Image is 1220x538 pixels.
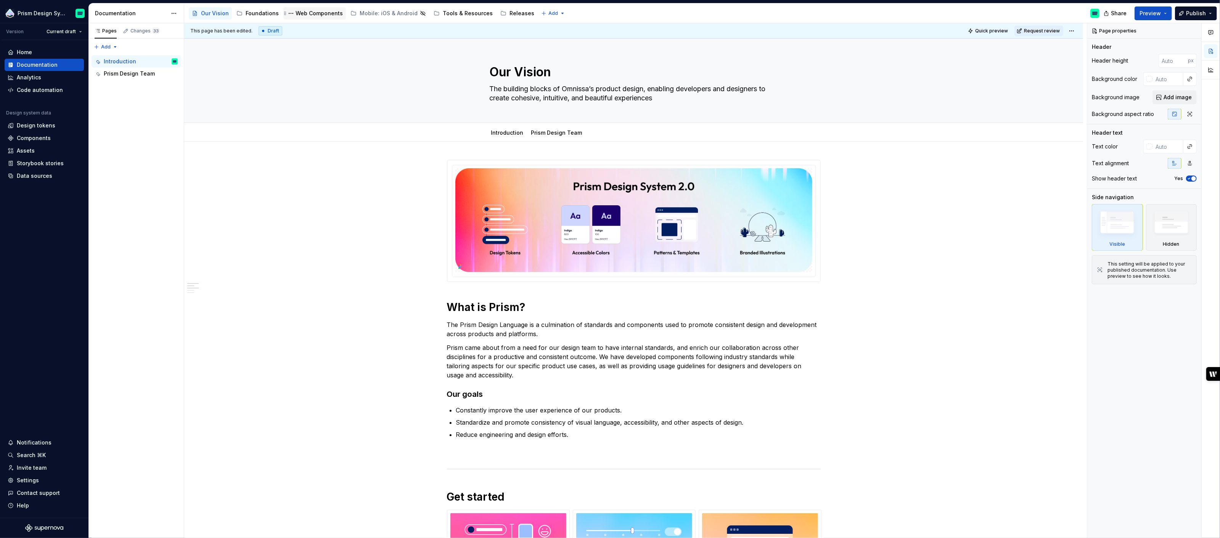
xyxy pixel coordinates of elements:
[17,122,55,129] div: Design tokens
[1109,241,1125,247] div: Visible
[5,59,84,71] a: Documentation
[360,10,418,17] div: Mobile: iOS & Android
[456,418,821,427] p: Standardize and promote consistency of visual language, accessibility, and other aspects of design.
[17,74,41,81] div: Analytics
[130,28,160,34] div: Changes
[1014,26,1063,36] button: Request review
[104,58,136,65] div: Introduction
[5,499,84,512] button: Help
[25,524,63,532] svg: Supernova Logo
[1174,176,1183,182] label: Yes
[447,300,821,314] h1: What is Prism?
[104,70,155,77] div: Prism Design Team
[17,502,29,509] div: Help
[43,26,85,37] button: Current draft
[1092,204,1143,251] div: Visible
[1175,6,1217,20] button: Publish
[246,10,279,17] div: Foundations
[1186,10,1206,17] span: Publish
[201,10,229,17] div: Our Vision
[1100,6,1132,20] button: Share
[1090,9,1099,18] img: Emiliano Rodriguez
[5,46,84,58] a: Home
[1092,75,1137,83] div: Background color
[966,26,1011,36] button: Quick preview
[17,477,39,484] div: Settings
[1152,90,1197,104] button: Add image
[17,61,58,69] div: Documentation
[190,28,252,34] span: This page has been edited.
[510,10,534,17] div: Releases
[5,84,84,96] a: Code automation
[975,28,1008,34] span: Quick preview
[1107,261,1192,279] div: This setting will be applied to your published documentation. Use preview to see how it looks.
[5,132,84,144] a: Components
[296,10,343,17] div: Web Components
[283,7,346,19] a: Web Components
[1140,10,1161,17] span: Preview
[491,129,524,136] a: Introduction
[1164,93,1192,101] span: Add image
[488,124,527,140] div: Introduction
[1146,204,1197,251] div: Hidden
[18,10,66,17] div: Prism Design System
[6,110,51,116] div: Design system data
[1092,193,1134,201] div: Side navigation
[17,439,51,446] div: Notifications
[17,451,46,459] div: Search ⌘K
[447,389,821,399] h3: Our goals
[443,10,493,17] div: Tools & Resources
[1092,129,1123,137] div: Header text
[5,170,84,182] a: Data sources
[5,449,84,461] button: Search ⌘K
[1135,6,1172,20] button: Preview
[17,134,51,142] div: Components
[6,29,24,35] div: Version
[447,490,821,504] h1: Get started
[5,119,84,132] a: Design tokens
[431,7,496,19] a: Tools & Resources
[5,474,84,486] a: Settings
[95,10,167,17] div: Documentation
[189,7,232,19] a: Our Vision
[447,320,821,338] p: The Prism Design Language is a culmination of standards and components used to promote consistent...
[259,26,282,35] div: Draft
[92,55,181,80] div: Page tree
[528,124,585,140] div: Prism Design Team
[17,48,32,56] div: Home
[1024,28,1060,34] span: Request review
[1163,241,1180,247] div: Hidden
[5,157,84,169] a: Storybook stories
[1152,140,1183,153] input: Auto
[101,44,111,50] span: Add
[152,28,160,34] span: 33
[456,406,821,415] p: Constantly improve the user experience of our products.
[189,6,537,21] div: Page tree
[539,8,567,19] button: Add
[1092,93,1140,101] div: Background image
[447,343,821,380] p: Prism came about from a need for our design team to have internal standards, and enrich our colla...
[1092,57,1128,64] div: Header height
[5,487,84,499] button: Contact support
[17,489,60,497] div: Contact support
[2,5,87,21] button: Prism Design SystemEmiliano Rodriguez
[92,55,181,68] a: IntroductionEmiliano Rodriguez
[47,29,76,35] span: Current draft
[1092,159,1129,167] div: Text alignment
[5,145,84,157] a: Assets
[233,7,282,19] a: Foundations
[5,462,84,474] a: Invite team
[1092,110,1154,118] div: Background aspect ratio
[1188,58,1194,64] p: px
[5,437,84,449] button: Notifications
[1092,175,1137,182] div: Show header text
[548,10,558,16] span: Add
[456,430,821,439] p: Reduce engineering and design efforts.
[1092,43,1111,51] div: Header
[172,58,178,64] img: Emiliano Rodriguez
[17,172,52,180] div: Data sources
[1159,54,1188,68] input: Auto
[5,9,14,18] img: 106765b7-6fc4-4b5d-8be0-32f944830029.png
[1111,10,1127,17] span: Share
